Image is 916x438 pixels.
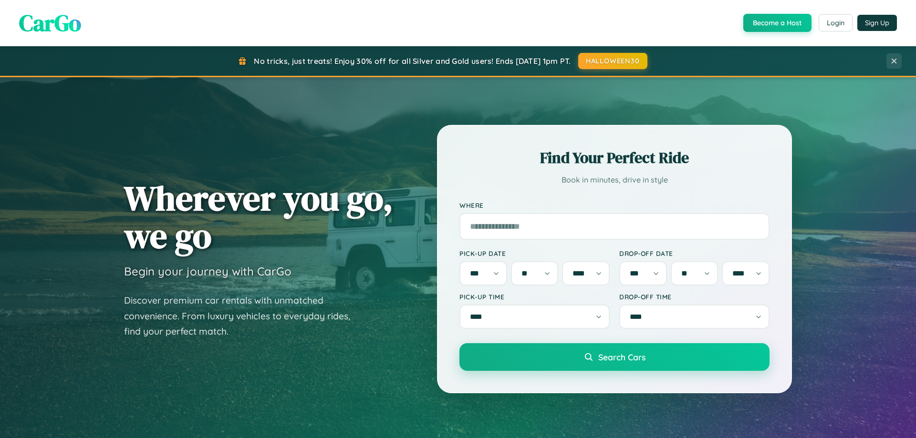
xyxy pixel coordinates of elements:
[124,179,393,255] h1: Wherever you go, we go
[19,7,81,39] span: CarGo
[619,249,770,257] label: Drop-off Date
[459,343,770,371] button: Search Cars
[598,352,645,362] span: Search Cars
[124,293,363,339] p: Discover premium car rentals with unmatched convenience. From luxury vehicles to everyday rides, ...
[254,56,571,66] span: No tricks, just treats! Enjoy 30% off for all Silver and Gold users! Ends [DATE] 1pm PT.
[459,249,610,257] label: Pick-up Date
[578,53,647,69] button: HALLOWEEN30
[619,293,770,301] label: Drop-off Time
[459,293,610,301] label: Pick-up Time
[459,147,770,168] h2: Find Your Perfect Ride
[857,15,897,31] button: Sign Up
[459,201,770,209] label: Where
[459,173,770,187] p: Book in minutes, drive in style
[819,14,853,31] button: Login
[743,14,812,32] button: Become a Host
[124,264,291,278] h3: Begin your journey with CarGo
